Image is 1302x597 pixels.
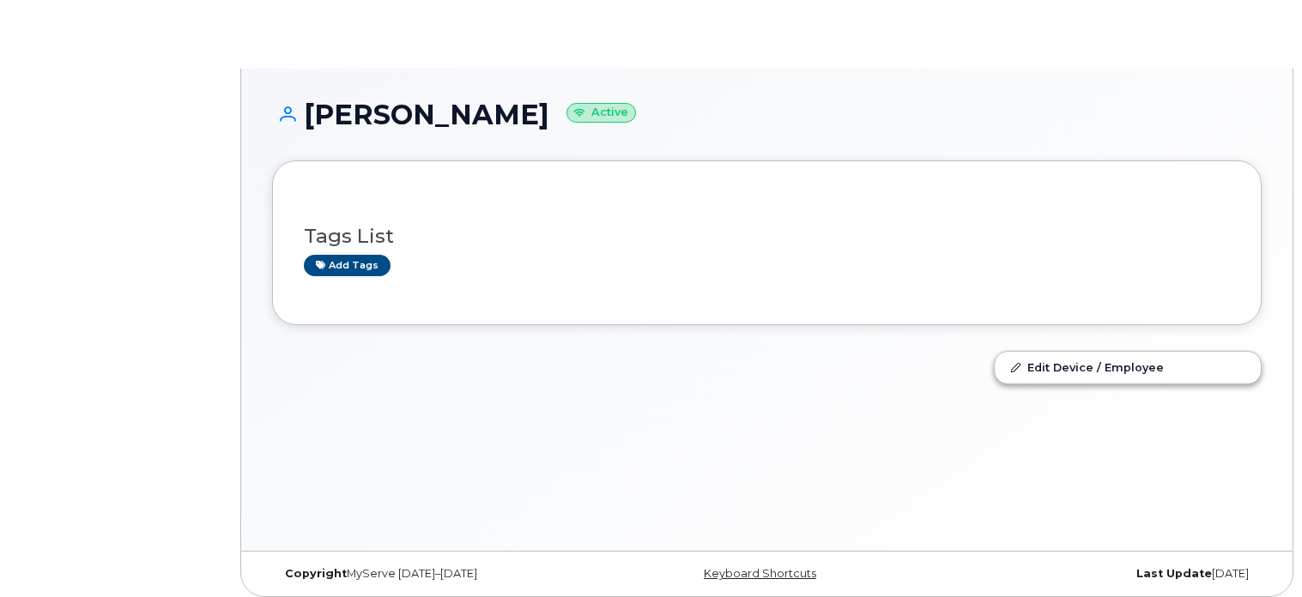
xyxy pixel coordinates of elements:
[566,103,636,123] small: Active
[272,99,1262,130] h1: [PERSON_NAME]
[304,255,391,276] a: Add tags
[995,352,1261,383] a: Edit Device / Employee
[272,567,602,581] div: MyServe [DATE]–[DATE]
[304,226,1230,247] h3: Tags List
[1136,567,1212,580] strong: Last Update
[285,567,347,580] strong: Copyright
[704,567,816,580] a: Keyboard Shortcuts
[932,567,1262,581] div: [DATE]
